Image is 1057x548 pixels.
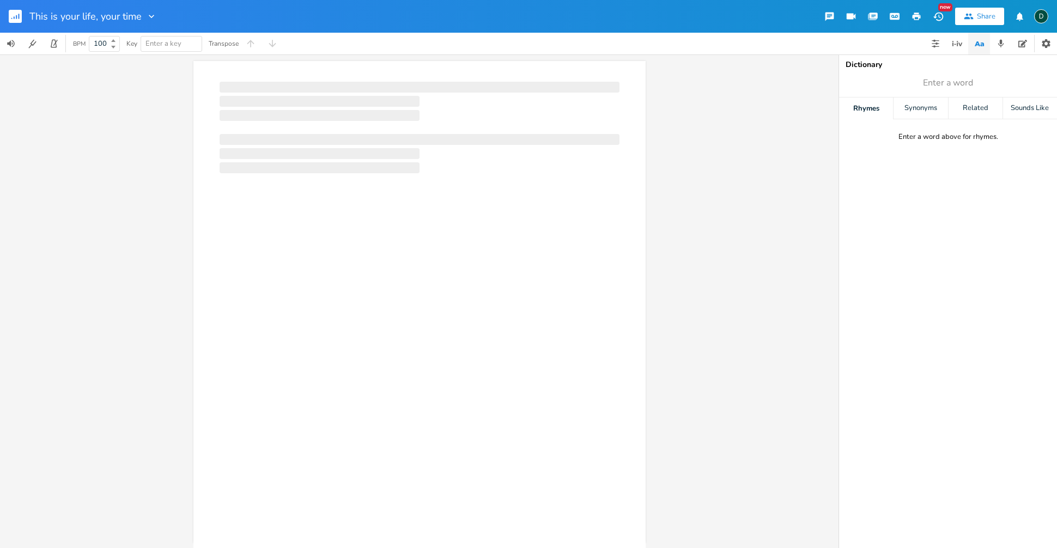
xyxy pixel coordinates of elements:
[955,8,1004,25] button: Share
[938,3,952,11] div: New
[977,11,995,21] div: Share
[1003,98,1057,119] div: Sounds Like
[923,77,973,89] span: Enter a word
[209,40,239,47] div: Transpose
[894,98,947,119] div: Synonyms
[846,61,1050,69] div: Dictionary
[949,98,1003,119] div: Related
[1034,9,1048,23] div: Donna Britton Bukevicz
[73,41,86,47] div: BPM
[29,11,142,21] span: This is your life, your time
[145,39,181,48] span: Enter a key
[1034,4,1048,29] button: D
[839,98,893,119] div: Rhymes
[126,40,137,47] div: Key
[898,132,998,142] div: Enter a word above for rhymes.
[927,7,949,26] button: New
